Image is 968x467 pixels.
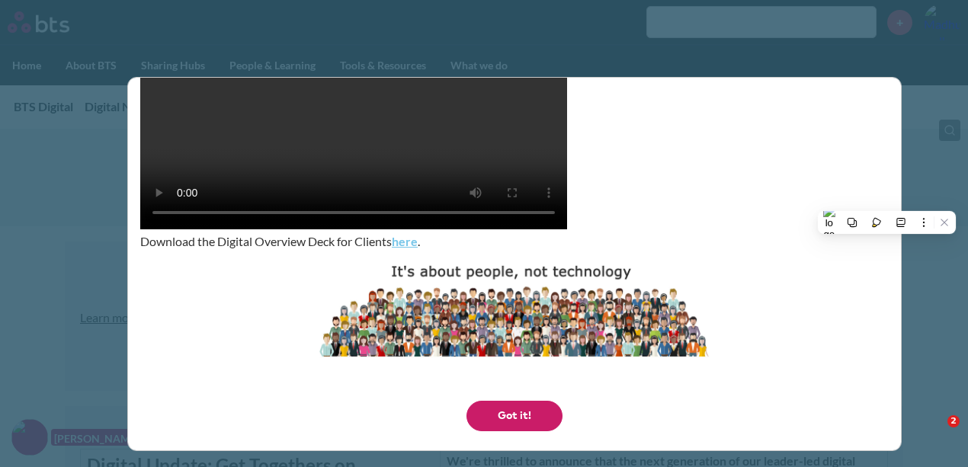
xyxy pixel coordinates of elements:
[916,415,953,452] iframe: Intercom live chat
[947,415,960,427] span: 2
[466,401,563,431] button: Got it!
[392,234,418,248] a: here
